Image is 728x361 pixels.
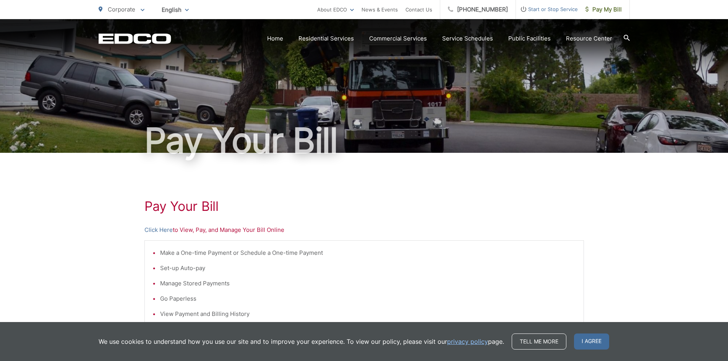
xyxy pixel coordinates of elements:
[298,34,354,43] a: Residential Services
[99,337,504,346] p: We use cookies to understand how you use our site and to improve your experience. To view our pol...
[405,5,432,14] a: Contact Us
[317,5,354,14] a: About EDCO
[156,3,195,16] span: English
[508,34,551,43] a: Public Facilities
[362,5,398,14] a: News & Events
[160,279,576,288] li: Manage Stored Payments
[566,34,612,43] a: Resource Center
[585,5,622,14] span: Pay My Bill
[574,333,609,350] span: I agree
[442,34,493,43] a: Service Schedules
[99,121,630,160] h1: Pay Your Bill
[447,337,488,346] a: privacy policy
[144,225,584,235] p: to View, Pay, and Manage Your Bill Online
[99,33,171,44] a: EDCD logo. Return to the homepage.
[144,199,584,214] h1: Pay Your Bill
[160,264,576,273] li: Set-up Auto-pay
[144,225,173,235] a: Click Here
[512,333,566,350] a: Tell me more
[160,309,576,319] li: View Payment and Billing History
[160,248,576,257] li: Make a One-time Payment or Schedule a One-time Payment
[108,6,135,13] span: Corporate
[267,34,283,43] a: Home
[369,34,427,43] a: Commercial Services
[160,294,576,303] li: Go Paperless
